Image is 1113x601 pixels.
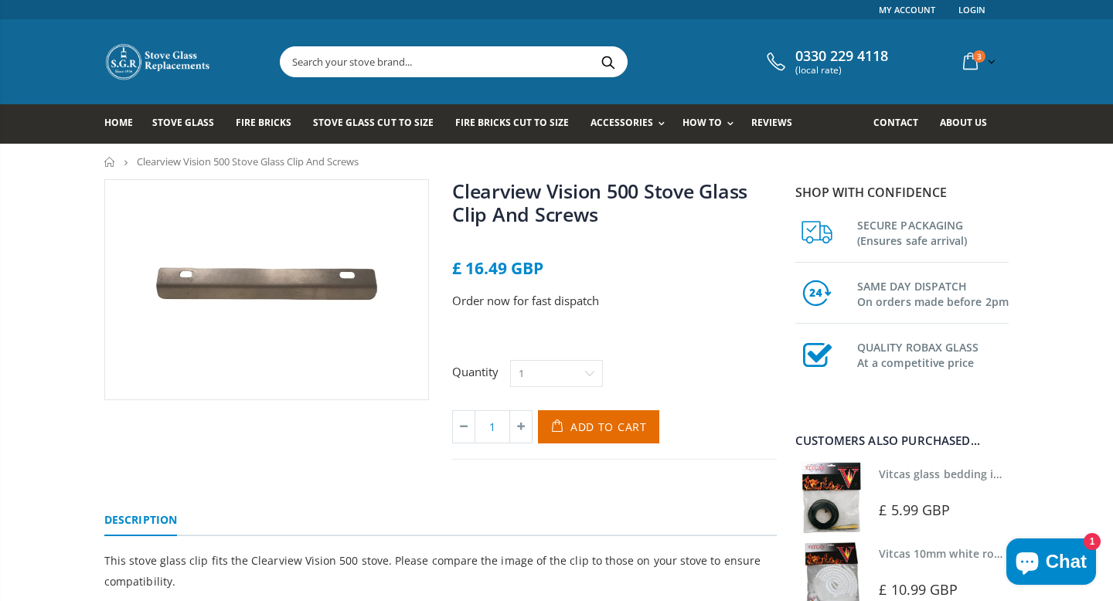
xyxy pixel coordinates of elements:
img: Stove Glass Replacement [104,42,213,81]
a: Stove Glass [152,104,226,144]
h3: SAME DAY DISPATCH On orders made before 2pm [857,276,1009,310]
a: About us [940,104,999,144]
a: Fire Bricks Cut To Size [455,104,580,144]
span: £ 10.99 GBP [879,580,958,599]
inbox-online-store-chat: Shopify online store chat [1002,538,1101,589]
h3: SECURE PACKAGING (Ensures safe arrival) [857,215,1009,249]
span: Fire Bricks [236,116,291,129]
input: Search your stove brand... [281,47,800,76]
a: How To [682,104,741,144]
p: Shop with confidence [795,183,1009,202]
img: Vitcas stove glass bedding in tape [795,462,867,534]
button: Add to Cart [538,410,659,443]
span: Add to Cart [570,419,647,434]
span: £ 5.99 GBP [879,501,950,519]
a: Fire Bricks [236,104,303,144]
a: Clearview Vision 500 Stove Glass Clip And Screws [452,178,747,227]
a: Contact [873,104,930,144]
div: Customers also purchased... [795,435,1009,447]
a: Home [104,104,145,144]
button: Search [591,47,625,76]
label: Quantity [452,364,502,380]
span: 0330 229 4118 [795,48,888,65]
span: About us [940,116,987,129]
h3: QUALITY ROBAX GLASS At a competitive price [857,337,1009,371]
span: Fire Bricks Cut To Size [455,116,569,129]
a: Description [104,505,177,536]
span: Contact [873,116,918,129]
span: Accessories [591,116,653,129]
span: Stove Glass [152,116,214,129]
img: clearview-glass-clip1_3b70064f-e298-48e2-99a3-901c33e6bc54_800x_crop_center.webp [105,180,428,399]
a: Accessories [591,104,672,144]
p: Order now for fast dispatch [452,292,777,310]
span: Home [104,116,133,129]
span: 3 [973,50,985,63]
a: Reviews [751,104,804,144]
span: (local rate) [795,65,888,76]
a: Home [104,157,116,167]
span: How To [682,116,722,129]
a: 0330 229 4118 (local rate) [763,48,888,76]
a: Stove Glass Cut To Size [313,104,444,144]
span: Stove Glass Cut To Size [313,116,433,129]
span: Reviews [751,116,792,129]
span: £ 16.49 GBP [452,257,543,279]
a: 3 [957,46,999,76]
span: Clearview Vision 500 Stove Glass Clip And Screws [137,154,359,168]
p: This stove glass clip fits the Clearview Vision 500 stove. Please compare the image of the clip t... [104,550,777,592]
